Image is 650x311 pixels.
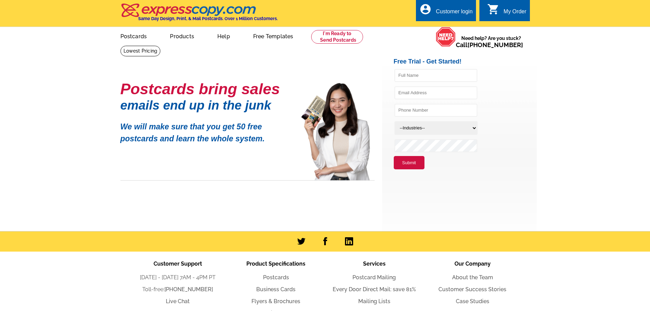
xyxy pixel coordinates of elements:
a: [PHONE_NUMBER] [467,41,523,48]
span: Services [363,260,386,267]
h1: emails end up in the junk [120,102,291,109]
button: Submit [394,156,424,170]
input: Email Address [394,86,477,99]
a: About the Team [452,274,493,281]
a: Case Studies [456,298,489,305]
a: Every Door Direct Mail: save 81% [333,286,416,293]
a: Live Chat [166,298,190,305]
h1: Postcards bring sales [120,83,291,95]
i: account_circle [419,3,432,15]
div: Customer login [436,9,473,18]
a: Customer Success Stories [438,286,506,293]
a: Postcards [110,28,158,44]
a: [PHONE_NUMBER] [164,286,213,293]
img: help [436,27,456,47]
span: Product Specifications [246,260,305,267]
span: Our Company [454,260,491,267]
a: Mailing Lists [358,298,390,305]
a: Products [159,28,205,44]
a: Postcard Mailing [352,274,396,281]
a: Business Cards [256,286,295,293]
a: account_circle Customer login [419,8,473,16]
a: Free Templates [242,28,304,44]
a: shopping_cart My Order [487,8,526,16]
span: Call [456,41,523,48]
input: Phone Number [394,104,477,117]
p: We will make sure that you get 50 free postcards and learn the whole system. [120,116,291,144]
h2: Free Trial - Get Started! [394,58,537,66]
a: Same Day Design, Print, & Mail Postcards. Over 1 Million Customers. [120,8,278,21]
a: Postcards [263,274,289,281]
input: Full Name [394,69,477,82]
div: My Order [504,9,526,18]
li: Toll-free: [129,285,227,294]
span: Customer Support [154,260,202,267]
span: Need help? Are you stuck? [456,35,526,48]
a: Help [206,28,241,44]
h4: Same Day Design, Print, & Mail Postcards. Over 1 Million Customers. [138,16,278,21]
a: Flyers & Brochures [251,298,300,305]
li: [DATE] - [DATE] 7AM - 4PM PT [129,273,227,282]
i: shopping_cart [487,3,500,15]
